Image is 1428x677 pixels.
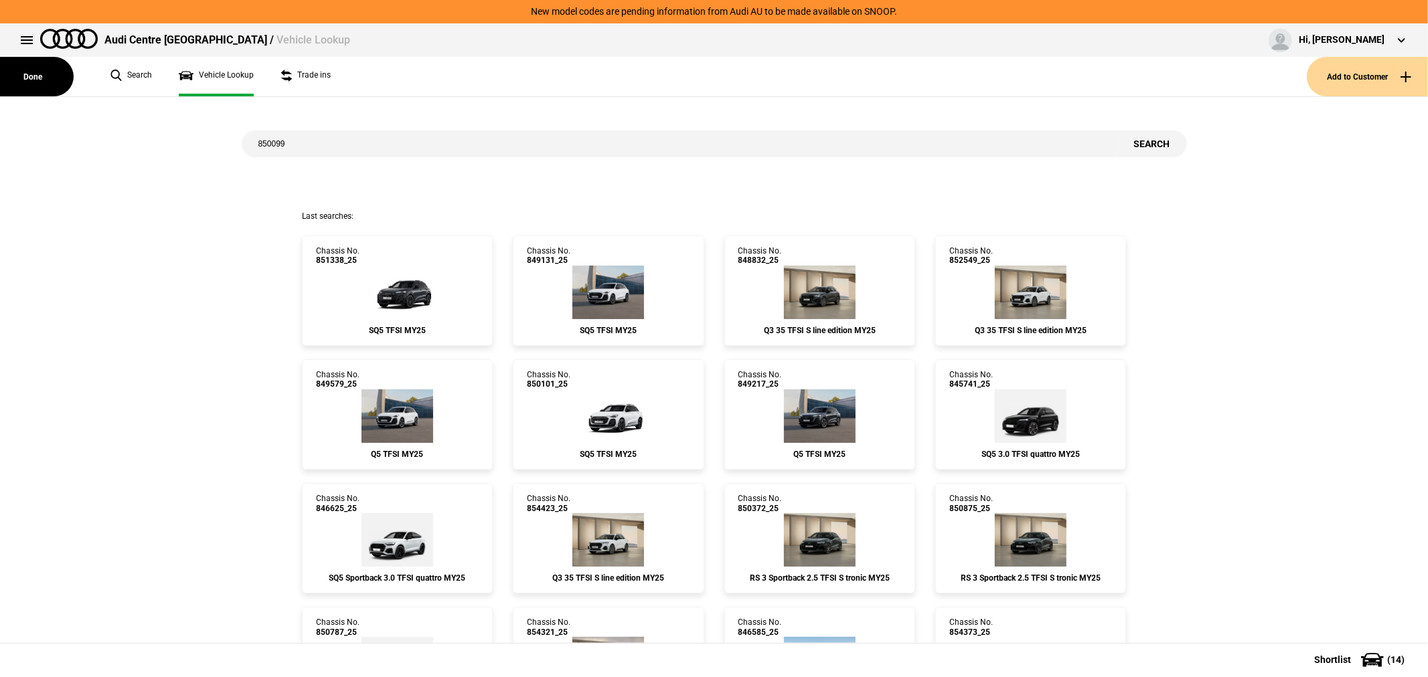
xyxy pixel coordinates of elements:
div: Chassis No. [949,617,993,637]
div: Hi, [PERSON_NAME] [1299,33,1384,47]
img: Audi_F3BCCX_25LE_FZ_6Y6Y_3S2_6FJ_V72_WN8_(Nadin:_3S2_6FJ_C62_V72_WN8)_ext.png [784,266,856,319]
button: Search [1117,130,1187,157]
a: Search [110,57,152,96]
span: Shortlist [1314,655,1351,664]
div: Audi Centre [GEOGRAPHIC_DATA] / [104,33,350,47]
img: Audi_GUBAZG_25_FW_N7N7_PAH_WA7_6FJ_F80_H65_Y4T_(Nadin:_6FJ_C56_F80_H65_PAH_S9S_WA7_Y4T)_ext.png [784,389,856,443]
span: 851338_25 [316,256,360,265]
img: Audi_FYTS4A_25_EI_2Y2Y_WN9_1KK_59Q_1LL_(Nadin:_1KK_1LL_59Q_C52_WN9)_ext.png [362,513,433,567]
div: Q3 35 TFSI S line edition MY25 [949,326,1112,335]
img: Audi_F3BCCX_25LE_FZ_2Y2Y_3FU_6FJ_3S2_V72_WN8_(Nadin:_3FU_3S2_6FJ_C62_V72_WN8)_ext.png [572,513,644,567]
div: Chassis No. [949,246,993,266]
span: 854373_25 [949,627,993,637]
div: Chassis No. [738,246,782,266]
img: Audi_8YFRWY_25_TG_6Y6Y_5MB_PEJ_64U_(Nadin:_5MB_64U_C48_PEJ)_ext.png [995,513,1066,567]
img: Audi_F3BCCX_25LE_FZ_2Y2Y_3FU_6FJ_3S2_V72_WN8_(Nadin:_3FU_3S2_6FJ_C62_V72_WN8)_ext.png [995,266,1066,319]
input: Enter vehicle chassis number or other identifier. [242,130,1117,157]
div: SQ5 Sportback 3.0 TFSI quattro MY25 [316,573,479,583]
img: Audi_FYGS4A_25_EI_0E0E_4ZP_45I_6FJ_3S2_(Nadin:_3S2_45I_4ZP_6FJ_C52)_ext.png [995,389,1066,443]
span: Last searches: [302,211,353,221]
span: 845741_25 [949,379,993,389]
span: ( 14 ) [1387,655,1405,664]
a: Vehicle Lookup [179,57,254,96]
span: 850875_25 [949,504,993,513]
div: Q3 35 TFSI S line edition MY25 [738,326,901,335]
button: Shortlist(14) [1294,643,1428,676]
button: Add to Customer [1307,57,1428,96]
span: Vehicle Lookup [276,33,350,46]
img: Audi_GUBS5Y_25S_GX_2Y2Y_PAH_2MB_5MK_WA2_6FJ_PQ7_PYH_PWO_53D_(Nadin:_2MB_53D_5MK_6FJ_C56_PAH_PQ7_P... [568,389,649,443]
div: Chassis No. [316,246,360,266]
div: Q5 TFSI MY25 [738,450,901,459]
div: Chassis No. [949,370,993,389]
div: SQ5 TFSI MY25 [316,326,479,335]
img: Audi_8YFRWY_25_QH_6Y6Y_5MB_64T_(Nadin:_5MB_64T_C48)_ext.png [784,513,856,567]
div: Chassis No. [316,370,360,389]
span: 849217_25 [738,379,782,389]
div: Q5 TFSI MY25 [316,450,479,459]
div: SQ5 TFSI MY25 [527,326,690,335]
img: Audi_GUBS5Y_25S_GX_2Y2Y_PAH_5MK_WA2_6FJ_53A_PYH_PWO_(Nadin:_53A_5MK_6FJ_C56_PAH_PWO_PYH_WA2)_ext.png [572,266,644,319]
span: 852549_25 [949,256,993,265]
img: audi.png [40,29,98,49]
div: SQ5 TFSI MY25 [527,450,690,459]
div: SQ5 3.0 TFSI quattro MY25 [949,450,1112,459]
span: 850372_25 [738,504,782,513]
span: 854423_25 [527,504,570,513]
div: Chassis No. [316,617,360,637]
a: Trade ins [281,57,331,96]
div: Chassis No. [527,617,570,637]
div: Chassis No. [738,494,782,513]
span: 849131_25 [527,256,570,265]
div: Chassis No. [527,370,570,389]
div: Chassis No. [316,494,360,513]
span: 848832_25 [738,256,782,265]
span: 850101_25 [527,379,570,389]
div: Chassis No. [527,494,570,513]
div: Q3 35 TFSI S line edition MY25 [527,573,690,583]
div: Chassis No. [527,246,570,266]
span: 846585_25 [738,627,782,637]
span: 846625_25 [316,504,360,513]
div: Chassis No. [949,494,993,513]
span: 850787_25 [316,627,360,637]
span: 849579_25 [316,379,360,389]
img: Audi_GUBAZG_25_FW_2Y2Y_3FU_WA9_PAH_WA7_6FJ_PYH_F80_H65_(Nadin:_3FU_6FJ_C56_F80_H65_PAH_PYH_S9S_WA... [362,389,433,443]
div: RS 3 Sportback 2.5 TFSI S tronic MY25 [949,573,1112,583]
div: Chassis No. [738,617,782,637]
div: RS 3 Sportback 2.5 TFSI S tronic MY25 [738,573,901,583]
div: Chassis No. [738,370,782,389]
img: Audi_GUBS5Y_25S_GX_N7N7_PAH_2MB_5MK_WA2_3Y4_6FJ_PQ7_53A_PYH_PWO_Y4T_(Nadin:_2MB_3Y4_53A_5MK_6FJ_C... [357,266,437,319]
span: 854321_25 [527,627,570,637]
